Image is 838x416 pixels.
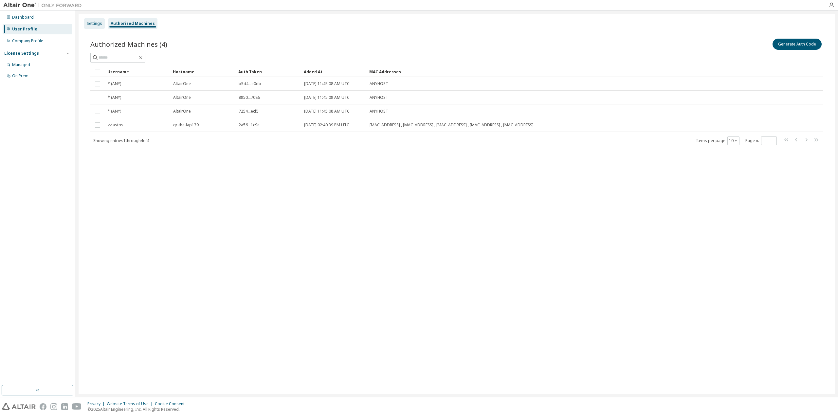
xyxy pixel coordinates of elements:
div: Company Profile [12,38,43,44]
span: AltairOne [173,81,191,86]
div: Auth Token [238,66,299,77]
span: Page n. [745,136,777,145]
span: ANYHOST [370,95,388,100]
button: 10 [729,138,738,143]
div: Settings [87,21,102,26]
img: youtube.svg [72,403,82,410]
span: ANYHOST [370,81,388,86]
span: Showing entries 1 through 4 of 4 [93,138,149,143]
div: On Prem [12,73,28,79]
span: ANYHOST [370,109,388,114]
span: gr-the-lap139 [173,122,199,128]
span: [MAC_ADDRESS] , [MAC_ADDRESS] , [MAC_ADDRESS] , [MAC_ADDRESS] , [MAC_ADDRESS] [370,122,534,128]
span: Authorized Machines (4) [90,40,167,49]
span: [DATE] 11:45:08 AM UTC [304,81,350,86]
img: facebook.svg [40,403,46,410]
img: altair_logo.svg [2,403,36,410]
img: linkedin.svg [61,403,68,410]
span: [DATE] 02:40:39 PM UTC [304,122,349,128]
span: [DATE] 11:45:08 AM UTC [304,95,350,100]
span: * (ANY) [108,95,121,100]
div: Hostname [173,66,233,77]
div: Username [107,66,168,77]
button: Generate Auth Code [773,39,822,50]
span: 8850...7086 [239,95,260,100]
div: Added At [304,66,364,77]
p: © 2025 Altair Engineering, Inc. All Rights Reserved. [87,407,189,412]
span: * (ANY) [108,81,121,86]
span: vvlastos [108,122,123,128]
div: License Settings [4,51,39,56]
span: Items per page [696,136,739,145]
div: Authorized Machines [111,21,155,26]
span: AltairOne [173,109,191,114]
span: 2a56...1c9e [239,122,260,128]
div: Cookie Consent [155,401,189,407]
div: User Profile [12,27,37,32]
span: [DATE] 11:45:08 AM UTC [304,109,350,114]
span: * (ANY) [108,109,121,114]
img: Altair One [3,2,85,9]
div: MAC Addresses [369,66,754,77]
span: AltairOne [173,95,191,100]
div: Privacy [87,401,107,407]
span: b5d4...e0db [239,81,261,86]
div: Managed [12,62,30,67]
img: instagram.svg [50,403,57,410]
div: Website Terms of Use [107,401,155,407]
div: Dashboard [12,15,34,20]
span: 7254...ecf5 [239,109,259,114]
